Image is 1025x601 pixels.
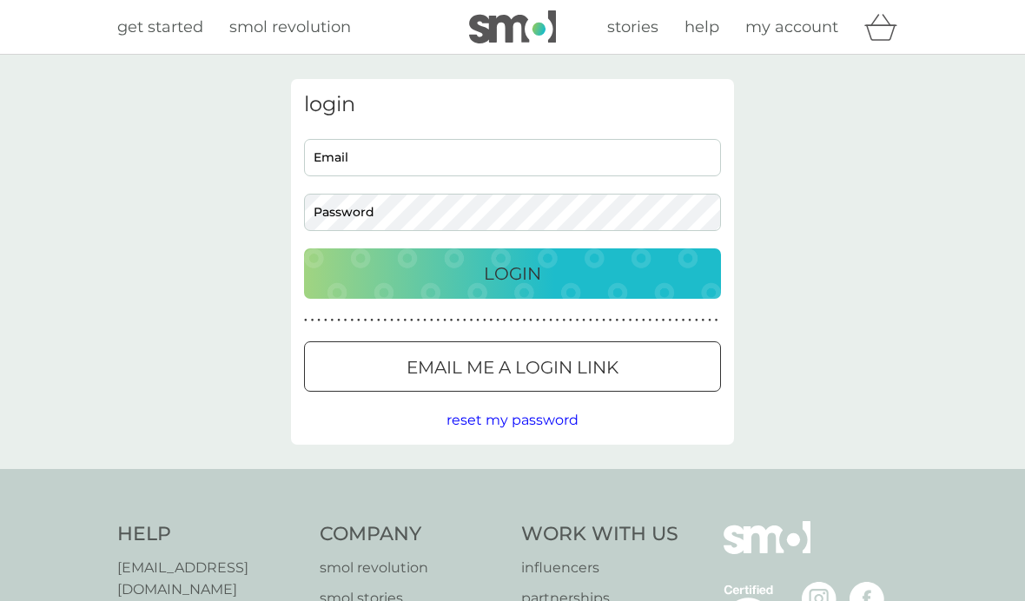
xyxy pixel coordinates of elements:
[662,316,665,325] p: ●
[446,409,579,432] button: reset my password
[456,316,460,325] p: ●
[437,316,440,325] p: ●
[350,316,354,325] p: ●
[668,316,671,325] p: ●
[117,17,203,36] span: get started
[324,316,327,325] p: ●
[496,316,499,325] p: ●
[635,316,638,325] p: ●
[521,521,678,548] h4: Work With Us
[642,316,645,325] p: ●
[536,316,539,325] p: ●
[582,316,585,325] p: ●
[304,341,721,392] button: Email me a login link
[304,248,721,299] button: Login
[516,316,519,325] p: ●
[684,15,719,40] a: help
[675,316,678,325] p: ●
[684,17,719,36] span: help
[688,316,691,325] p: ●
[446,412,579,428] span: reset my password
[423,316,427,325] p: ●
[695,316,698,325] p: ●
[549,316,552,325] p: ●
[569,316,572,325] p: ●
[229,17,351,36] span: smol revolution
[503,316,506,325] p: ●
[724,521,810,580] img: smol
[745,15,838,40] a: my account
[377,316,380,325] p: ●
[556,316,559,325] p: ●
[344,316,347,325] p: ●
[407,353,618,381] p: Email me a login link
[509,316,512,325] p: ●
[708,316,711,325] p: ●
[702,316,705,325] p: ●
[337,316,341,325] p: ●
[470,316,473,325] p: ●
[615,316,618,325] p: ●
[469,10,556,43] img: smol
[417,316,420,325] p: ●
[576,316,579,325] p: ●
[317,316,321,325] p: ●
[390,316,393,325] p: ●
[483,316,486,325] p: ●
[543,316,546,325] p: ●
[490,316,493,325] p: ●
[682,316,685,325] p: ●
[311,316,314,325] p: ●
[607,15,658,40] a: stories
[463,316,466,325] p: ●
[410,316,413,325] p: ●
[609,316,612,325] p: ●
[629,316,632,325] p: ●
[607,17,658,36] span: stories
[117,521,302,548] h4: Help
[443,316,446,325] p: ●
[370,316,374,325] p: ●
[745,17,838,36] span: my account
[117,15,203,40] a: get started
[320,521,505,548] h4: Company
[229,15,351,40] a: smol revolution
[450,316,453,325] p: ●
[602,316,605,325] p: ●
[397,316,400,325] p: ●
[521,557,678,579] a: influencers
[529,316,532,325] p: ●
[331,316,334,325] p: ●
[357,316,360,325] p: ●
[117,557,302,601] a: [EMAIL_ADDRESS][DOMAIN_NAME]
[715,316,718,325] p: ●
[622,316,625,325] p: ●
[384,316,387,325] p: ●
[476,316,479,325] p: ●
[864,10,908,44] div: basket
[403,316,407,325] p: ●
[304,92,721,117] h3: login
[304,316,307,325] p: ●
[430,316,433,325] p: ●
[484,260,541,287] p: Login
[649,316,652,325] p: ●
[523,316,526,325] p: ●
[655,316,658,325] p: ●
[364,316,367,325] p: ●
[589,316,592,325] p: ●
[320,557,505,579] a: smol revolution
[596,316,599,325] p: ●
[562,316,565,325] p: ●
